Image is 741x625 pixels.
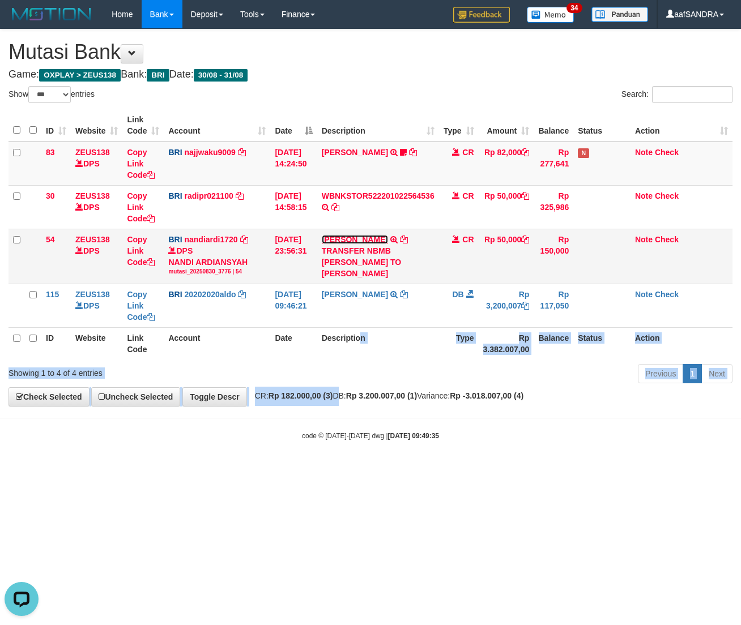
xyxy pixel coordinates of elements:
[534,327,573,359] th: Balance
[655,290,679,299] a: Check
[573,109,631,142] th: Status
[75,290,110,299] a: ZEUS138
[184,290,236,299] a: 20202020aldo
[635,290,653,299] a: Note
[317,327,439,359] th: Description
[75,191,110,200] a: ZEUS138
[322,235,388,244] a: [PERSON_NAME]
[453,7,510,23] img: Feedback.jpg
[269,391,333,400] strong: Rp 182.000,00 (3)
[168,290,182,299] span: BRI
[127,148,155,179] a: Copy Link Code
[71,185,122,229] td: DPS
[71,327,122,359] th: Website
[122,109,164,142] th: Link Code: activate to sort column ascending
[462,148,474,157] span: CR
[683,364,702,383] a: 1
[521,301,529,310] a: Copy Rp 3,200,007 to clipboard
[168,148,182,157] span: BRI
[400,235,408,244] a: Copy VALENTINO LAHU to clipboard
[8,363,300,379] div: Showing 1 to 4 of 4 entries
[638,364,683,383] a: Previous
[168,235,182,244] span: BRI
[270,142,317,186] td: [DATE] 14:24:50
[41,109,71,142] th: ID: activate to sort column ascending
[46,148,55,157] span: 83
[8,69,733,80] h4: Game: Bank: Date:
[184,148,235,157] a: najjwaku9009
[331,203,339,212] a: Copy WBNKSTOR522201022564536 to clipboard
[652,86,733,103] input: Search:
[168,245,266,276] div: DPS NANDI ARDIANSYAH
[8,387,90,406] a: Check Selected
[238,290,246,299] a: Copy 20202020aldo to clipboard
[184,191,233,200] a: radipr021100
[249,391,523,400] span: CR: DB: Variance:
[635,191,653,200] a: Note
[5,5,39,38] button: Open LiveChat chat widget
[46,235,55,244] span: 54
[388,432,439,440] strong: [DATE] 09:49:35
[621,86,733,103] label: Search:
[168,268,266,276] div: mutasi_20250830_3776 | 54
[164,109,270,142] th: Account: activate to sort column ascending
[462,235,474,244] span: CR
[46,191,55,200] span: 30
[534,185,573,229] td: Rp 325,986
[164,327,270,359] th: Account
[439,109,479,142] th: Type: activate to sort column ascending
[534,284,573,327] td: Rp 117,050
[236,191,244,200] a: Copy radipr021100 to clipboard
[521,148,529,157] a: Copy Rp 82,000 to clipboard
[322,290,388,299] a: [PERSON_NAME]
[270,229,317,284] td: [DATE] 23:56:31
[322,148,388,157] a: [PERSON_NAME]
[71,142,122,186] td: DPS
[39,69,121,82] span: OXPLAY > ZEUS138
[75,148,110,157] a: ZEUS138
[452,290,463,299] span: DB
[578,148,589,158] span: Has Note
[655,191,679,200] a: Check
[270,185,317,229] td: [DATE] 14:58:15
[479,142,534,186] td: Rp 82,000
[534,229,573,284] td: Rp 150,000
[270,109,317,142] th: Date: activate to sort column descending
[534,142,573,186] td: Rp 277,641
[479,229,534,284] td: Rp 50,000
[91,387,180,406] a: Uncheck Selected
[184,235,237,244] a: nandiardi1720
[521,191,529,200] a: Copy Rp 50,000 to clipboard
[527,7,574,23] img: Button%20Memo.svg
[591,7,648,22] img: panduan.png
[147,69,169,82] span: BRI
[28,86,71,103] select: Showentries
[127,235,155,267] a: Copy Link Code
[270,327,317,359] th: Date
[635,148,653,157] a: Note
[462,191,474,200] span: CR
[322,191,435,200] a: WBNKSTOR522201022564536
[127,290,155,322] a: Copy Link Code
[534,109,573,142] th: Balance
[439,327,479,359] th: Type
[701,364,733,383] a: Next
[122,327,164,359] th: Link Code
[238,148,246,157] a: Copy najjwaku9009 to clipboard
[450,391,523,400] strong: Rp -3.018.007,00 (4)
[317,109,439,142] th: Description: activate to sort column ascending
[8,6,95,23] img: MOTION_logo.png
[655,148,679,157] a: Check
[75,235,110,244] a: ZEUS138
[479,185,534,229] td: Rp 50,000
[346,391,417,400] strong: Rp 3.200.007,00 (1)
[655,235,679,244] a: Check
[521,235,529,244] a: Copy Rp 50,000 to clipboard
[409,148,417,157] a: Copy TARI PRATIWI to clipboard
[168,191,182,200] span: BRI
[479,327,534,359] th: Rp 3.382.007,00
[71,284,122,327] td: DPS
[194,69,248,82] span: 30/08 - 31/08
[8,41,733,63] h1: Mutasi Bank
[71,109,122,142] th: Website: activate to sort column ascending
